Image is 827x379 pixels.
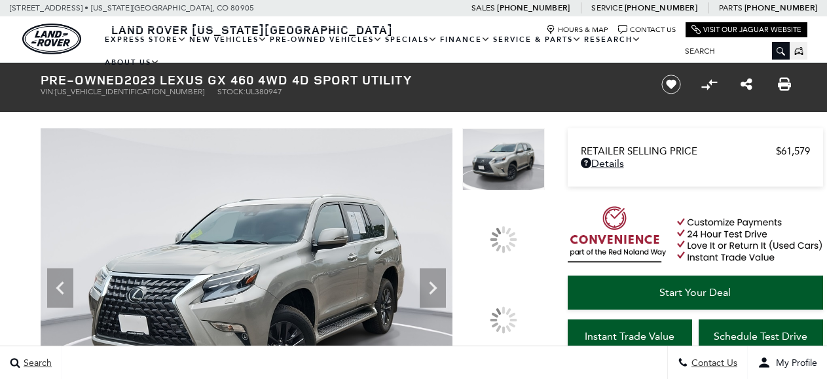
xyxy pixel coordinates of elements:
button: Save vehicle [657,74,686,95]
span: Start Your Deal [659,286,731,298]
a: About Us [103,51,161,74]
a: Retailer Selling Price $61,579 [581,145,810,157]
a: [PHONE_NUMBER] [625,3,697,13]
input: Search [675,43,790,59]
a: Specials [384,28,439,51]
a: Visit Our Jaguar Website [691,25,801,35]
span: Stock: [217,87,246,96]
a: land-rover [22,24,81,54]
h1: 2023 Lexus GX 460 4WD 4D Sport Utility [41,73,640,87]
a: Schedule Test Drive [699,319,823,353]
span: Service [591,3,622,12]
nav: Main Navigation [103,28,675,74]
a: Hours & Map [546,25,608,35]
a: Start Your Deal [568,276,823,310]
span: Search [20,357,52,369]
a: [PHONE_NUMBER] [744,3,817,13]
span: Retailer Selling Price [581,145,776,157]
span: Sales [471,3,495,12]
span: Land Rover [US_STATE][GEOGRAPHIC_DATA] [111,22,393,37]
img: Land Rover [22,24,81,54]
a: Details [581,157,810,170]
span: $61,579 [776,145,810,157]
button: user-profile-menu [748,346,827,379]
span: UL380947 [246,87,282,96]
a: Pre-Owned Vehicles [268,28,384,51]
strong: Pre-Owned [41,71,124,88]
a: [STREET_ADDRESS] • [US_STATE][GEOGRAPHIC_DATA], CO 80905 [10,3,254,12]
a: Print this Pre-Owned 2023 Lexus GX 460 4WD 4D Sport Utility [778,77,791,92]
span: VIN: [41,87,55,96]
span: Parts [719,3,743,12]
button: Compare vehicle [699,75,719,94]
a: Finance [439,28,492,51]
a: [PHONE_NUMBER] [497,3,570,13]
a: Instant Trade Value [568,319,692,353]
span: My Profile [771,357,817,369]
img: Used 2023 Atomic Silver Lexus 460 image 1 [462,128,545,190]
a: EXPRESS STORE [103,28,188,51]
a: Land Rover [US_STATE][GEOGRAPHIC_DATA] [103,22,401,37]
a: Share this Pre-Owned 2023 Lexus GX 460 4WD 4D Sport Utility [741,77,752,92]
span: Contact Us [688,357,737,369]
a: Research [583,28,642,51]
a: Service & Parts [492,28,583,51]
a: New Vehicles [188,28,268,51]
a: Contact Us [618,25,676,35]
span: [US_VEHICLE_IDENTIFICATION_NUMBER] [55,87,204,96]
span: Schedule Test Drive [714,330,807,342]
span: Instant Trade Value [585,330,674,342]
